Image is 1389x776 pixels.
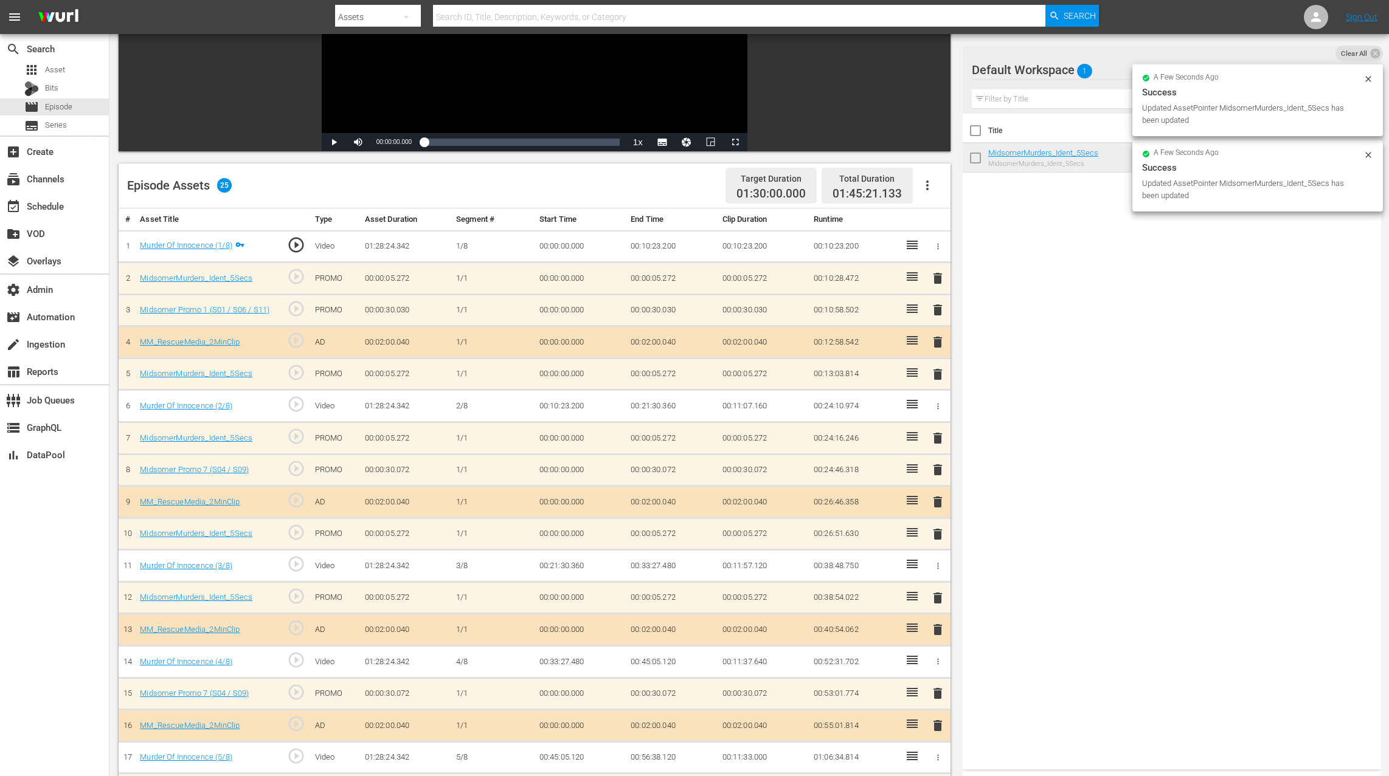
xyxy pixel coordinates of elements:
[930,335,945,349] span: delete
[736,170,806,187] div: Target Duration
[119,326,135,359] td: 4
[809,518,900,550] td: 00:26:51.630
[930,431,945,445] span: delete
[535,582,626,614] td: 00:00:00.000
[119,358,135,390] td: 5
[451,294,535,326] td: 1/1
[626,454,717,486] td: 00:00:30.072
[718,358,809,390] td: 00:00:05.272
[6,283,21,297] span: Admin
[360,518,451,550] td: 00:00:05.272
[6,365,21,379] span: Reports
[1154,73,1219,83] span: a few seconds ago
[24,118,39,133] span: Series
[626,550,717,582] td: 00:33:27.480
[718,263,809,295] td: 00:00:05.272
[451,454,535,486] td: 1/1
[310,518,360,550] td: PROMO
[45,82,58,94] span: Bits
[45,64,65,76] span: Asset
[535,486,626,518] td: 00:00:00.000
[988,114,1145,148] th: Title
[287,427,305,445] span: play_circle_outline
[718,710,809,742] td: 00:02:00.040
[310,486,360,518] td: AD
[119,710,135,742] td: 16
[310,454,360,486] td: PROMO
[809,326,900,359] td: 00:12:58.542
[930,334,945,351] button: delete
[140,721,240,730] a: MM_RescueMedia_2MinClip
[6,199,21,214] span: Schedule
[119,486,135,518] td: 9
[451,582,535,614] td: 1/1
[626,486,717,518] td: 00:02:00.040
[1077,58,1092,84] span: 1
[972,53,1356,87] div: Default Workspace
[535,326,626,359] td: 00:00:00.000
[6,227,21,241] span: VOD
[930,527,945,541] span: delete
[360,230,451,263] td: 01:28:24.342
[718,230,809,263] td: 00:10:23.200
[809,230,900,263] td: 00:10:23.200
[360,550,451,582] td: 01:28:24.342
[930,367,945,382] span: delete
[24,81,39,96] div: Bits
[809,486,900,518] td: 00:26:46.358
[930,429,945,447] button: delete
[140,688,249,698] a: Midsomer Promo 7 (S04 / S09)
[360,390,451,422] td: 01:28:24.342
[451,486,535,518] td: 1/1
[535,710,626,742] td: 00:00:00.000
[930,589,945,606] button: delete
[360,614,451,646] td: 00:02:00.040
[119,454,135,486] td: 8
[718,486,809,518] td: 00:02:00.040
[535,294,626,326] td: 00:00:00.000
[718,741,809,774] td: 00:11:33.000
[626,710,717,742] td: 00:02:00.040
[451,678,535,710] td: 1/1
[310,614,360,646] td: AD
[310,263,360,295] td: PROMO
[930,622,945,637] span: delete
[376,139,412,145] span: 00:00:00.000
[718,582,809,614] td: 00:00:05.272
[119,422,135,455] td: 7
[140,241,232,250] a: Murder Of Innocence (1/8)
[1045,5,1099,27] button: Search
[718,454,809,486] td: 00:00:30.072
[626,326,717,359] td: 00:02:00.040
[360,454,451,486] td: 00:00:30.072
[809,422,900,455] td: 00:24:16.246
[24,63,39,77] span: Asset
[626,518,717,550] td: 00:00:05.272
[322,133,346,151] button: Play
[718,390,809,422] td: 00:11:07.160
[699,133,723,151] button: Picture-in-Picture
[310,678,360,710] td: PROMO
[930,493,945,510] button: delete
[119,550,135,582] td: 11
[451,358,535,390] td: 1/1
[988,148,1098,157] a: MidsomerMurders_Ident_5Secs
[626,263,717,295] td: 00:00:05.272
[626,294,717,326] td: 00:00:30.030
[310,646,360,678] td: Video
[140,337,240,346] a: MM_RescueMedia_2MinClip
[718,294,809,326] td: 00:00:30.030
[119,518,135,550] td: 10
[310,390,360,422] td: Video
[424,139,620,146] div: Progress Bar
[809,294,900,326] td: 00:10:58.502
[140,401,232,410] a: Murder Of Innocence (2/8)
[310,230,360,263] td: Video
[1335,46,1373,61] span: Clear All
[119,230,135,263] td: 1
[809,358,900,390] td: 00:13:03.814
[930,686,945,701] span: delete
[451,230,535,263] td: 1/8
[310,550,360,582] td: Video
[626,614,717,646] td: 00:02:00.040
